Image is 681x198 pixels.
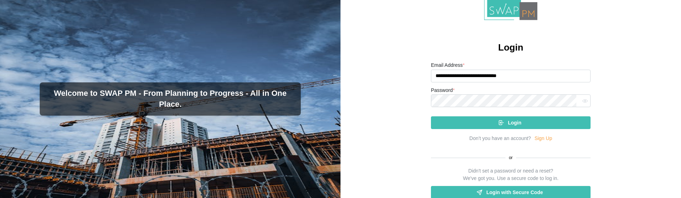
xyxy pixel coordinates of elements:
[431,87,455,94] label: Password
[463,167,558,182] div: Didn't set a password or need a reset? We've got you. Use a secure code to log in.
[431,116,591,129] button: Login
[431,155,591,161] div: or
[431,62,465,69] label: Email Address
[469,135,531,142] div: Don’t you have an account?
[45,88,295,110] h3: Welcome to SWAP PM - From Planning to Progress - All in One Place.
[498,41,524,54] h2: Login
[508,117,521,129] span: Login
[535,135,552,142] a: Sign Up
